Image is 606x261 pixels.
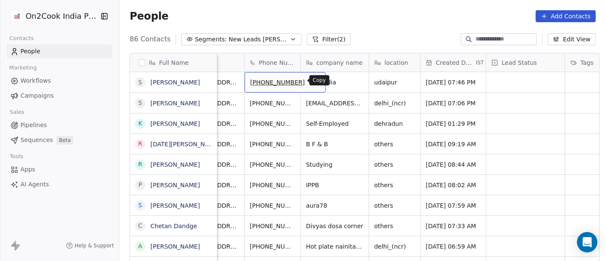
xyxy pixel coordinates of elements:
[6,150,27,163] span: Tools
[374,78,415,87] span: udaipur
[426,222,481,230] span: [DATE] 07:33 AM
[138,160,142,169] div: R
[426,78,481,87] span: [DATE] 07:46 PM
[306,222,364,230] span: Divyas dosa corner
[426,201,481,210] span: [DATE] 07:59 AM
[306,181,364,189] span: IPPB
[130,34,170,44] span: 86 Contacts
[436,58,474,67] span: Created Date
[374,119,415,128] span: dehradun
[150,161,200,168] a: [PERSON_NAME]
[306,140,364,148] span: B F & B
[426,140,481,148] span: [DATE] 09:19 AM
[7,177,112,191] a: AI Agents
[259,58,295,67] span: Phone Number
[426,119,481,128] span: [DATE] 01:29 PM
[130,10,168,23] span: People
[56,136,73,145] span: Beta
[426,99,481,107] span: [DATE] 07:06 PM
[7,74,112,88] a: Workflows
[369,53,420,72] div: location
[301,53,369,72] div: company name
[66,242,114,249] a: Help & Support
[7,133,112,147] a: SequencesBeta
[306,201,364,210] span: aura78
[250,222,295,230] span: [PHONE_NUMBER]
[139,78,142,87] div: s
[20,165,35,174] span: Apps
[195,35,227,44] span: Segments:
[250,78,305,87] span: [PHONE_NUMBER]
[374,140,415,148] span: others
[138,221,142,230] div: C
[250,119,295,128] span: [PHONE_NUMBER]
[159,58,189,67] span: Full Name
[150,141,220,148] a: [DATE][PERSON_NAME]
[421,53,486,72] div: Created DateIST
[502,58,537,67] span: Lead Status
[20,121,47,130] span: Pipelines
[20,47,40,56] span: People
[6,61,40,74] span: Marketing
[306,119,364,128] span: Self-Employed
[580,58,594,67] span: Tags
[306,78,364,87] span: sks media
[150,182,200,188] a: [PERSON_NAME]
[250,99,295,107] span: [PHONE_NUMBER]
[307,33,351,45] button: Filter(2)
[20,136,53,145] span: Sequences
[306,242,364,251] span: Hot plate nainital momo
[6,106,28,119] span: Sales
[12,11,22,21] img: on2cook%20logo-04%20copy.jpg
[245,53,300,72] div: Phone Number
[20,180,49,189] span: AI Agents
[26,11,98,22] span: On2Cook India Pvt. Ltd.
[139,242,143,251] div: a
[536,10,596,22] button: Add Contacts
[228,35,288,44] span: New Leads [PERSON_NAME]
[7,44,112,58] a: People
[250,160,295,169] span: [PHONE_NUMBER]
[6,32,38,45] span: Contacts
[150,223,197,229] a: Chetan Dandge
[20,76,51,85] span: Workflows
[150,79,200,86] a: [PERSON_NAME]
[384,58,408,67] span: location
[7,162,112,177] a: Apps
[374,242,415,251] span: delhi_(ncr)
[306,99,364,107] span: [EMAIL_ADDRESS][DOMAIN_NAME]
[476,59,484,66] span: IST
[548,33,596,45] button: Edit View
[138,139,142,148] div: R
[250,201,295,210] span: [PHONE_NUMBER]
[139,99,142,107] div: S
[20,91,54,100] span: Campaigns
[250,242,295,251] span: [PHONE_NUMBER]
[426,160,481,169] span: [DATE] 08:44 AM
[150,202,200,209] a: [PERSON_NAME]
[139,119,142,128] div: K
[150,243,200,250] a: [PERSON_NAME]
[306,160,364,169] span: Studying
[250,181,295,189] span: [PHONE_NUMBER]
[150,120,200,127] a: [PERSON_NAME]
[577,232,597,252] div: Open Intercom Messenger
[316,58,363,67] span: company name
[374,99,415,107] span: delhi_(ncr)
[313,77,326,84] p: Copy
[7,89,112,103] a: Campaigns
[374,222,415,230] span: others
[486,53,565,72] div: Lead Status
[426,242,481,251] span: [DATE] 06:59 AM
[10,9,94,23] button: On2Cook India Pvt. Ltd.
[250,140,295,148] span: [PHONE_NUMBER]
[75,242,114,249] span: Help & Support
[374,160,415,169] span: others
[130,53,217,72] div: Full Name
[150,100,200,107] a: [PERSON_NAME]
[7,118,112,132] a: Pipelines
[374,181,415,189] span: others
[374,201,415,210] span: others
[139,201,142,210] div: S
[426,181,481,189] span: [DATE] 08:02 AM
